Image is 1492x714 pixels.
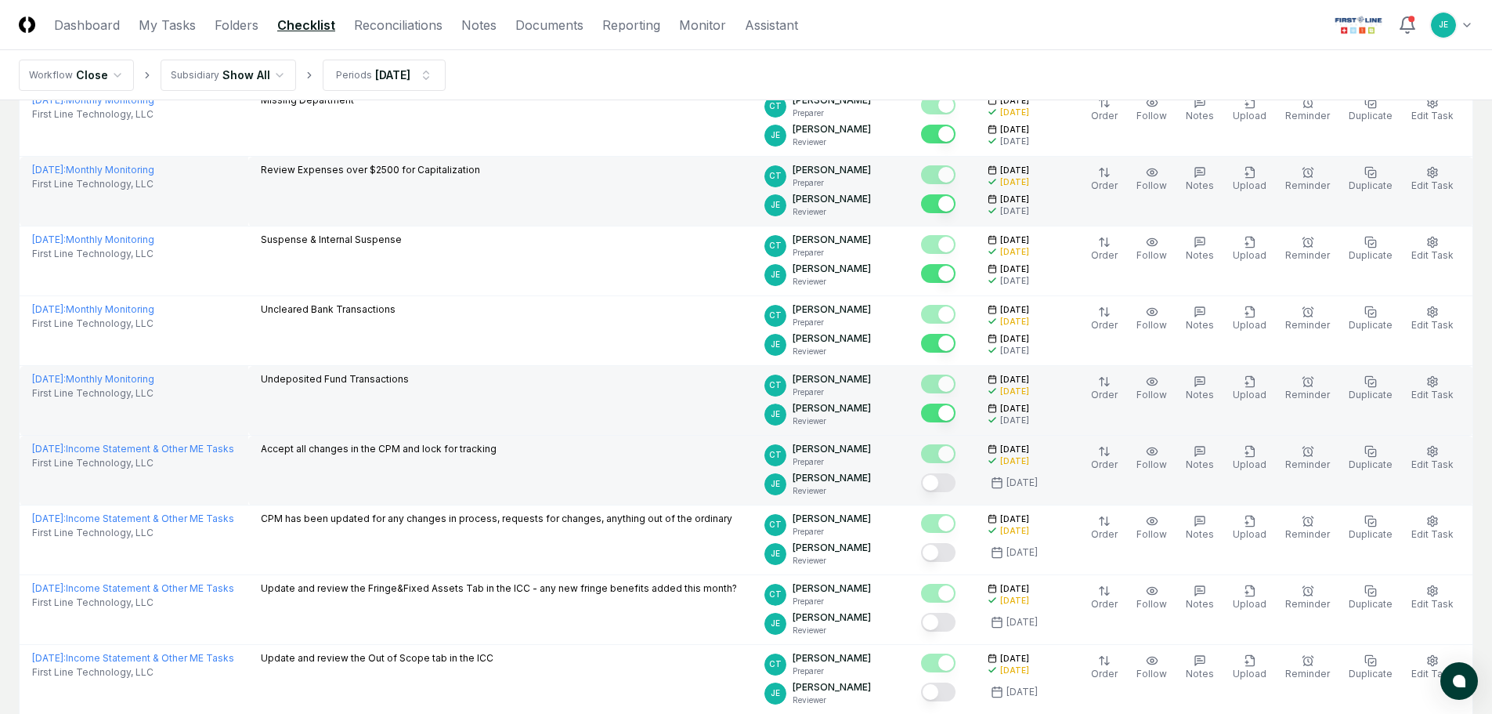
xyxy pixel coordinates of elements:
[1183,93,1217,126] button: Notes
[769,449,782,461] span: CT
[793,233,871,247] p: [PERSON_NAME]
[32,373,154,385] a: [DATE]:Monthly Monitoring
[921,654,956,672] button: Mark complete
[32,317,154,331] span: First Line Technology, LLC
[793,386,871,398] p: Preparer
[1408,93,1457,126] button: Edit Task
[32,247,154,261] span: First Line Technology, LLC
[1088,303,1121,335] button: Order
[769,170,782,182] span: CT
[771,408,780,420] span: JE
[1183,303,1217,335] button: Notes
[1282,442,1333,475] button: Reminder
[1186,458,1214,470] span: Notes
[1285,179,1330,191] span: Reminder
[1346,233,1396,266] button: Duplicate
[1411,668,1454,680] span: Edit Task
[1091,110,1118,121] span: Order
[1133,372,1170,405] button: Follow
[1000,304,1029,316] span: [DATE]
[1230,303,1270,335] button: Upload
[769,589,782,600] span: CT
[793,512,871,526] p: [PERSON_NAME]
[1233,389,1266,400] span: Upload
[793,625,871,636] p: Reviewer
[1088,651,1121,684] button: Order
[1230,582,1270,614] button: Upload
[1233,110,1266,121] span: Upload
[793,415,871,427] p: Reviewer
[1000,176,1029,188] div: [DATE]
[1411,389,1454,400] span: Edit Task
[1346,372,1396,405] button: Duplicate
[679,16,726,34] a: Monitor
[1411,179,1454,191] span: Edit Task
[1000,234,1029,246] span: [DATE]
[1183,163,1217,196] button: Notes
[793,262,871,276] p: [PERSON_NAME]
[1282,512,1333,545] button: Reminder
[769,519,782,531] span: CT
[1349,110,1393,121] span: Duplicate
[1091,249,1118,261] span: Order
[1088,163,1121,196] button: Order
[1230,442,1270,475] button: Upload
[1091,668,1118,680] span: Order
[32,596,154,610] span: First Line Technology, LLC
[921,375,956,393] button: Mark complete
[139,16,196,34] a: My Tasks
[32,164,66,176] span: [DATE] :
[171,68,219,82] div: Subsidiary
[769,379,782,391] span: CT
[769,240,782,252] span: CT
[1282,93,1333,126] button: Reminder
[1000,194,1029,205] span: [DATE]
[1233,458,1266,470] span: Upload
[1282,651,1333,684] button: Reminder
[1000,665,1029,676] div: [DATE]
[1411,528,1454,540] span: Edit Task
[1088,372,1121,405] button: Order
[921,404,956,422] button: Mark complete
[1136,110,1167,121] span: Follow
[1183,372,1217,405] button: Notes
[1091,389,1118,400] span: Order
[1000,653,1029,665] span: [DATE]
[1411,458,1454,470] span: Edit Task
[793,177,871,189] p: Preparer
[261,512,732,526] p: CPM has been updated for any changes in process, requests for changes, anything out of the ordinary
[1000,386,1029,397] div: [DATE]
[1331,13,1385,38] img: First Line Technology logo
[32,234,154,245] a: [DATE]:Monthly Monitoring
[1000,107,1029,118] div: [DATE]
[1133,163,1170,196] button: Follow
[745,16,798,34] a: Assistant
[921,125,956,143] button: Mark complete
[921,444,956,463] button: Mark complete
[277,16,335,34] a: Checklist
[793,541,871,555] p: [PERSON_NAME]
[1285,249,1330,261] span: Reminder
[1000,124,1029,136] span: [DATE]
[793,442,871,456] p: [PERSON_NAME]
[1285,598,1330,610] span: Reminder
[1183,582,1217,614] button: Notes
[793,694,871,706] p: Reviewer
[1282,163,1333,196] button: Reminder
[771,618,780,629] span: JE
[32,665,154,680] span: First Line Technology, LLC
[793,596,871,607] p: Preparer
[1349,179,1393,191] span: Duplicate
[1349,458,1393,470] span: Duplicate
[1000,525,1029,537] div: [DATE]
[771,687,780,699] span: JE
[1282,582,1333,614] button: Reminder
[1349,319,1393,331] span: Duplicate
[32,303,154,315] a: [DATE]:Monthly Monitoring
[1088,582,1121,614] button: Order
[1136,179,1167,191] span: Follow
[793,247,871,259] p: Preparer
[1346,163,1396,196] button: Duplicate
[32,234,66,245] span: [DATE] :
[32,582,66,594] span: [DATE] :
